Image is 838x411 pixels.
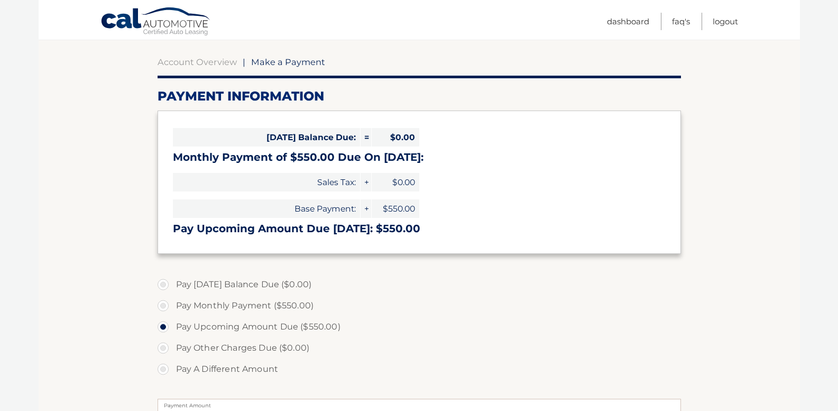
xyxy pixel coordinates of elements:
h2: Payment Information [158,88,681,104]
label: Pay Upcoming Amount Due ($550.00) [158,316,681,337]
span: Sales Tax: [173,173,360,191]
span: + [361,199,371,218]
span: = [361,128,371,147]
span: $550.00 [372,199,419,218]
a: Account Overview [158,57,237,67]
label: Pay Other Charges Due ($0.00) [158,337,681,359]
label: Payment Amount [158,399,681,407]
a: FAQ's [672,13,690,30]
span: $0.00 [372,173,419,191]
h3: Monthly Payment of $550.00 Due On [DATE]: [173,151,666,164]
label: Pay A Different Amount [158,359,681,380]
span: [DATE] Balance Due: [173,128,360,147]
span: | [243,57,245,67]
span: Base Payment: [173,199,360,218]
span: Make a Payment [251,57,325,67]
span: $0.00 [372,128,419,147]
h3: Pay Upcoming Amount Due [DATE]: $550.00 [173,222,666,235]
a: Logout [713,13,738,30]
span: + [361,173,371,191]
a: Cal Automotive [100,7,211,38]
label: Pay Monthly Payment ($550.00) [158,295,681,316]
label: Pay [DATE] Balance Due ($0.00) [158,274,681,295]
a: Dashboard [607,13,649,30]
